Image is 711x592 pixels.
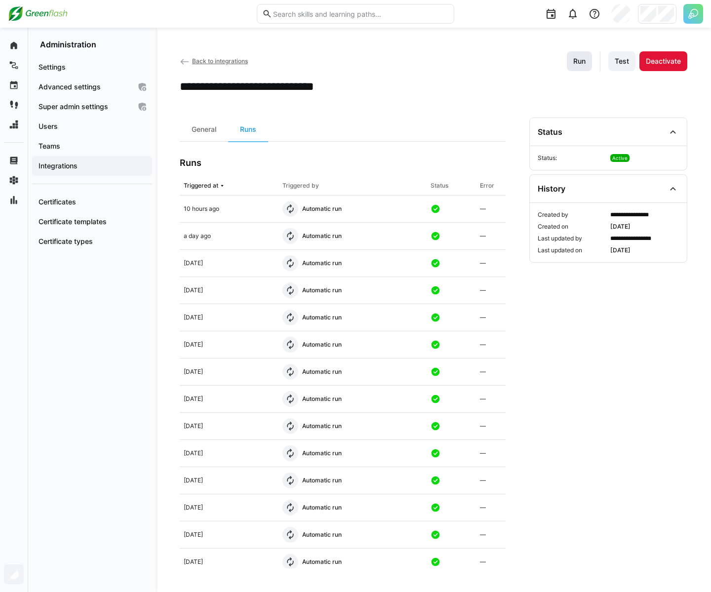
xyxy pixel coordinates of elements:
[302,286,342,294] p: Automatic run
[184,395,203,402] span: [DATE]
[184,341,203,348] span: [DATE]
[272,9,449,18] input: Search skills and learning paths…
[302,504,342,512] p: Automatic run
[480,314,486,321] span: —
[538,246,606,254] span: Last updated on
[480,476,486,484] span: —
[302,259,342,267] p: Automatic run
[639,51,687,71] button: Deactivate
[184,422,203,430] span: [DATE]
[480,504,486,512] span: —
[302,341,342,349] p: Automatic run
[480,182,494,190] div: Error
[302,531,342,539] p: Automatic run
[480,341,486,349] span: —
[613,56,631,66] span: Test
[302,205,342,213] p: Automatic run
[184,205,219,212] span: 10 hours ago
[228,118,268,141] div: Runs
[480,368,486,376] span: —
[184,232,211,239] span: a day ago
[538,127,562,137] div: Status
[538,184,565,194] div: History
[538,154,606,162] span: Status:
[302,368,342,376] p: Automatic run
[184,314,203,321] span: [DATE]
[184,504,203,511] span: [DATE]
[282,182,319,190] div: Triggered by
[480,558,486,566] span: —
[180,158,201,168] h3: Runs
[302,558,342,566] p: Automatic run
[538,223,606,231] span: Created on
[608,51,635,71] button: Test
[480,449,486,457] span: —
[184,531,203,538] span: [DATE]
[572,56,587,66] span: Run
[184,259,203,267] span: [DATE]
[480,422,486,430] span: —
[180,118,228,141] div: General
[302,314,342,321] p: Automatic run
[538,235,606,242] span: Last updated by
[538,211,606,219] span: Created by
[302,422,342,430] p: Automatic run
[302,476,342,484] p: Automatic run
[480,259,486,267] span: —
[302,232,342,240] p: Automatic run
[302,449,342,457] p: Automatic run
[184,558,203,565] span: [DATE]
[480,286,486,294] span: —
[184,476,203,484] span: [DATE]
[184,286,203,294] span: [DATE]
[180,57,248,65] a: Back to integrations
[644,56,682,66] span: Deactivate
[184,449,203,457] span: [DATE]
[480,395,486,403] span: —
[567,51,592,71] button: Run
[480,531,486,539] span: —
[480,205,486,213] span: —
[192,57,248,65] span: Back to integrations
[184,368,203,375] span: [DATE]
[302,395,342,403] p: Automatic run
[431,182,448,190] div: Status
[610,246,679,254] span: [DATE]
[610,154,630,162] span: Active
[184,182,218,190] div: Triggered at
[610,223,679,231] span: [DATE]
[480,232,486,240] span: —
